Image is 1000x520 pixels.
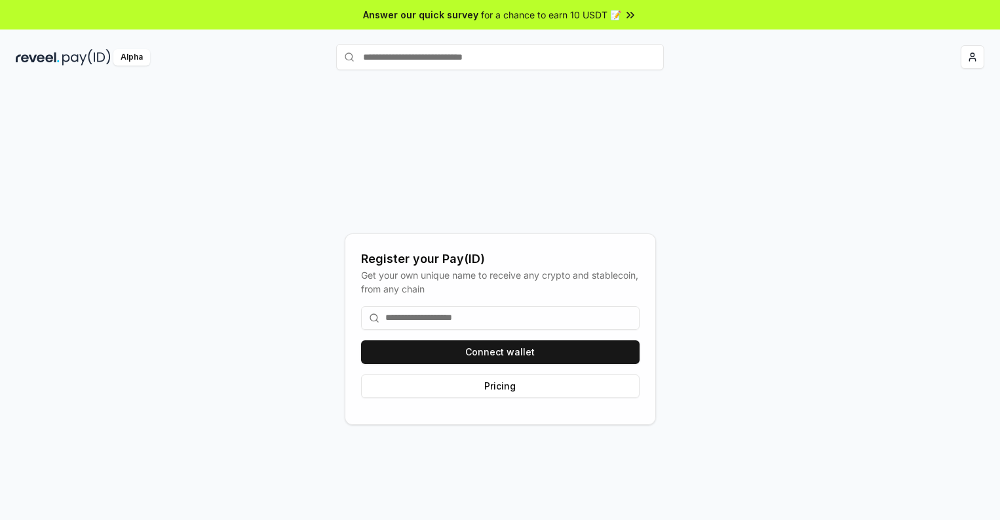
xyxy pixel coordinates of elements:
button: Connect wallet [361,340,640,364]
div: Register your Pay(ID) [361,250,640,268]
span: Answer our quick survey [363,8,478,22]
button: Pricing [361,374,640,398]
span: for a chance to earn 10 USDT 📝 [481,8,621,22]
img: reveel_dark [16,49,60,66]
div: Get your own unique name to receive any crypto and stablecoin, from any chain [361,268,640,296]
div: Alpha [113,49,150,66]
img: pay_id [62,49,111,66]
